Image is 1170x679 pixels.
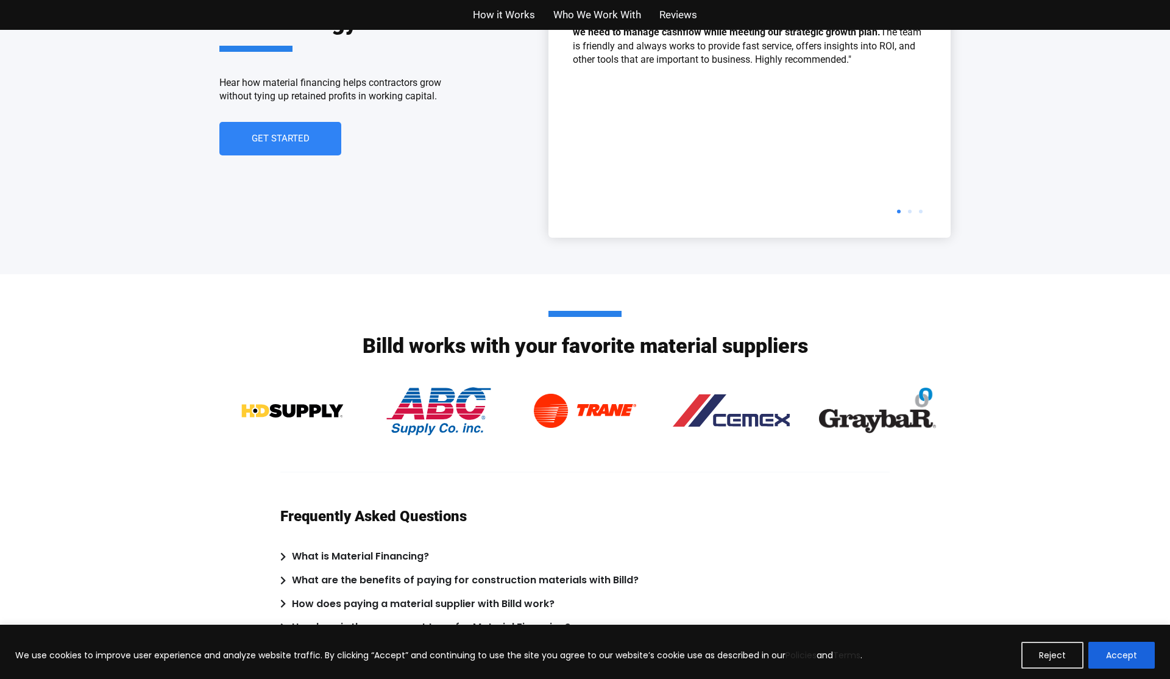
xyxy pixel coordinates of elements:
button: Accept [1088,642,1155,669]
p: “ The team is friendly and always works to provide fast service, offers insights into ROl, and ot... [573,12,926,67]
a: Get Started [219,122,341,155]
summary: How long is the repayment term for Material Financing? [280,619,890,636]
summary: What are the benefits of paying for construction materials with Billd? [280,572,890,589]
summary: How does paying a material supplier with Billd work? [280,595,890,613]
a: Who We Work With [553,6,641,24]
a: How it Works [473,6,535,24]
a: Policies [785,649,817,661]
p: Hear how material financing helps contractors grow without tying up retained profits in working c... [219,76,453,104]
div: What are the benefits of paying for construction materials with Billd? [292,572,639,589]
span: Go to slide 1 [897,210,901,213]
div: Accordion. Open links with Enter or Space, close with Escape, and navigate with Arrow Keys [280,548,890,661]
button: Reject [1021,642,1083,669]
div: How does paying a material supplier with Billd work? [292,595,555,613]
h2: Billd works with your favorite material suppliers [363,311,808,356]
div: What is Material Financing? [292,548,429,566]
h3: Frequently Asked Questions [280,509,467,524]
span: Go to slide 2 [908,210,912,213]
div: How long is the repayment term for Material Financing? [292,619,570,636]
summary: What is Material Financing? [280,548,890,566]
p: We use cookies to improve user experience and analyze website traffic. By clicking “Accept” and c... [15,648,862,663]
span: Go to slide 3 [919,210,923,213]
a: Terms [833,649,860,661]
a: Reviews [659,6,697,24]
span: Get Started [252,134,310,143]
